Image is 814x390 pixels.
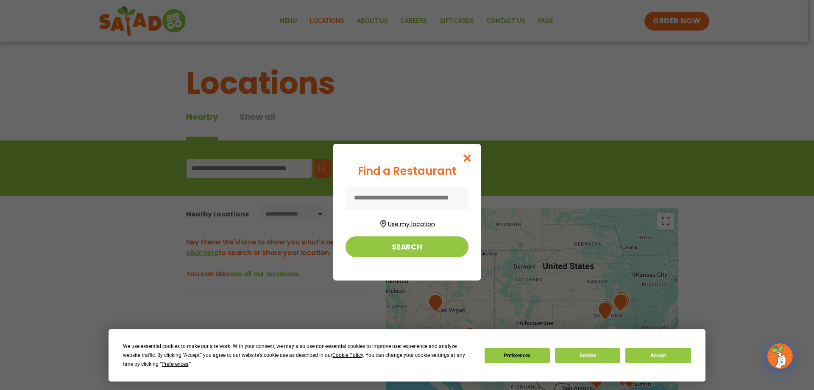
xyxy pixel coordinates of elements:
[625,348,691,363] button: Accept
[332,352,363,358] span: Cookie Policy
[555,348,620,363] button: Decline
[162,361,188,367] span: Preferences
[346,217,468,229] button: Use my location
[346,163,468,180] div: Find a Restaurant
[768,344,792,368] img: wpChatIcon
[485,348,550,363] button: Preferences
[346,236,468,257] button: Search
[123,342,474,369] div: We use essential cookies to make our site work. With your consent, we may also use non-essential ...
[109,329,705,382] div: Cookie Consent Prompt
[454,144,481,172] button: Close modal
